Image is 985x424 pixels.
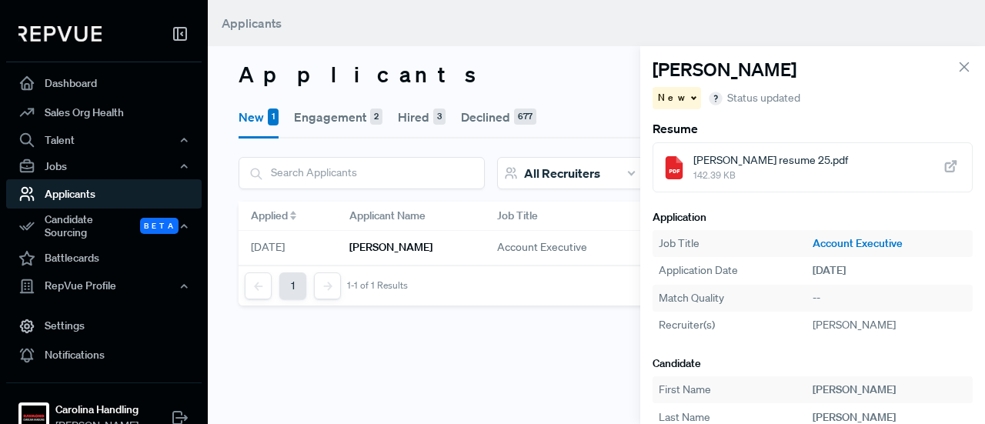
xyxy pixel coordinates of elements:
[653,211,973,224] h6: Application
[245,272,408,299] nav: pagination
[653,122,973,136] h6: Resume
[222,15,282,31] span: Applicants
[268,109,279,125] div: 1
[813,262,967,279] div: [DATE]
[6,127,202,153] button: Talent
[514,109,536,125] div: 677
[497,239,587,255] span: Account Executive
[659,382,813,398] div: First Name
[6,273,202,299] button: RepVue Profile
[398,95,446,139] button: Hired3
[6,312,202,341] a: Settings
[653,58,796,81] h4: [PERSON_NAME]
[55,402,139,418] strong: Carolina Handling
[239,202,337,231] div: Toggle SortBy
[251,208,288,224] span: Applied
[370,109,382,125] div: 2
[239,95,279,139] button: New1
[6,209,202,244] button: Candidate Sourcing Beta
[6,341,202,370] a: Notifications
[239,231,337,265] div: [DATE]
[659,235,813,252] div: Job Title
[294,95,382,139] button: Engagement2
[693,152,848,169] span: [PERSON_NAME] resume 25.pdf
[658,91,688,105] span: New
[659,262,813,279] div: Application Date
[6,179,202,209] a: Applicants
[727,90,800,106] span: Status updated
[653,357,973,370] h6: Candidate
[140,218,179,234] span: Beta
[18,26,102,42] img: RepVue
[245,272,272,299] button: Previous
[347,280,408,291] div: 1-1 of 1 Results
[433,109,446,125] div: 3
[813,235,967,252] a: Account Executive
[813,318,896,332] span: [PERSON_NAME]
[813,290,967,306] div: --
[314,272,341,299] button: Next
[6,98,202,127] a: Sales Org Health
[6,209,202,244] div: Candidate Sourcing
[239,158,484,188] input: Search Applicants
[349,241,432,254] h6: [PERSON_NAME]
[6,244,202,273] a: Battlecards
[349,208,426,224] span: Applicant Name
[461,95,536,139] button: Declined677
[497,208,538,224] span: Job Title
[653,142,973,192] a: [PERSON_NAME] resume 25.pdf142.39 KB
[6,68,202,98] a: Dashboard
[6,153,202,179] button: Jobs
[239,62,954,88] h3: Applicants
[524,165,600,181] span: All Recruiters
[813,382,967,398] div: [PERSON_NAME]
[279,272,306,299] button: 1
[659,290,813,306] div: Match Quality
[693,169,848,182] span: 142.39 KB
[659,317,813,333] div: Recruiter(s)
